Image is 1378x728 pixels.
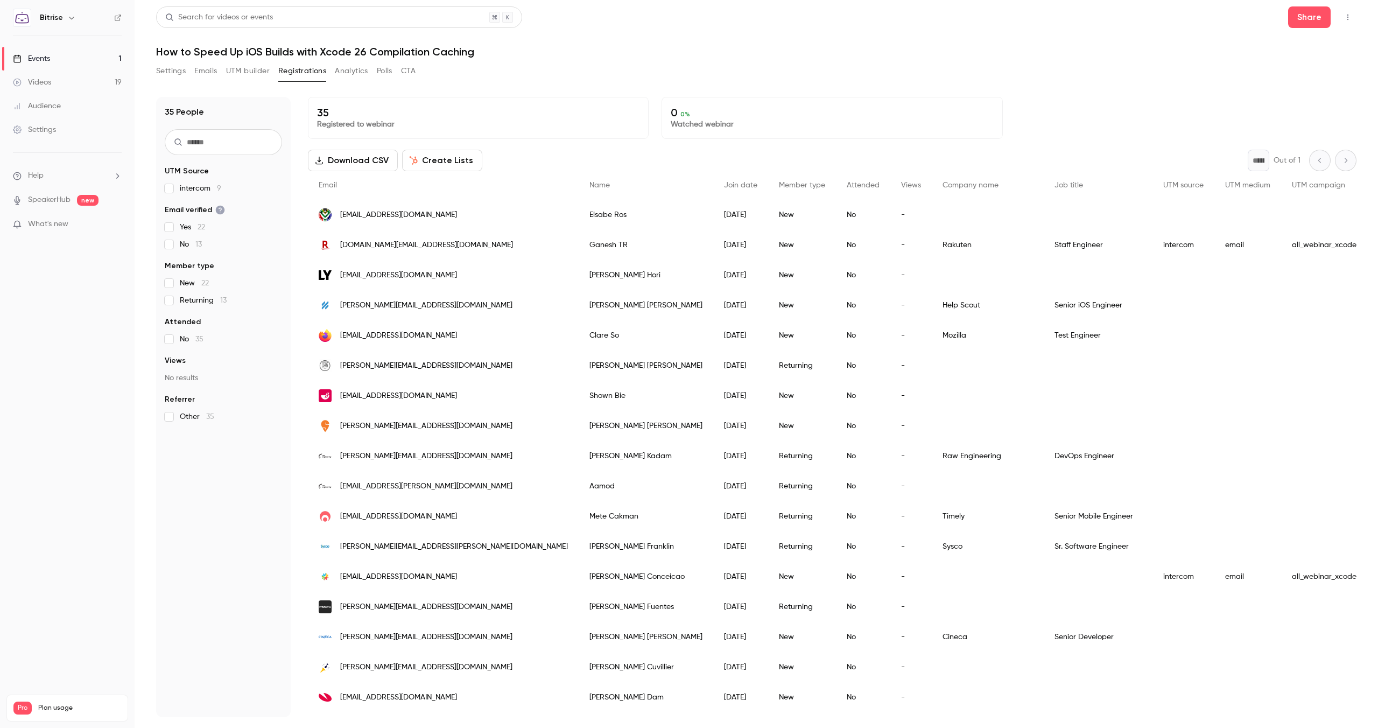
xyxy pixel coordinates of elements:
span: UTM Source [165,166,209,177]
div: Videos [13,77,51,88]
div: - [890,682,932,712]
span: intercom [180,183,221,194]
div: [DATE] [713,381,768,411]
span: Returning [180,295,227,306]
span: 22 [201,279,209,287]
div: Test Engineer [1044,320,1152,351]
div: - [890,501,932,531]
div: [DATE] [713,441,768,471]
div: No [836,351,890,381]
span: [PERSON_NAME][EMAIL_ADDRESS][DOMAIN_NAME] [340,632,512,643]
div: - [890,200,932,230]
span: UTM medium [1225,181,1270,189]
span: 22 [198,223,205,231]
span: Member type [165,261,214,271]
span: No [180,239,202,250]
div: - [890,652,932,682]
div: No [836,562,890,592]
span: Attended [847,181,880,189]
div: No [836,682,890,712]
span: UTM source [1163,181,1204,189]
div: - [890,622,932,652]
img: musora.com [319,600,332,613]
img: cineca.it [319,631,332,643]
div: - [890,411,932,441]
img: Bitrise [13,9,31,26]
span: [EMAIL_ADDRESS][PERSON_NAME][DOMAIN_NAME] [340,481,512,492]
div: - [890,531,932,562]
span: 35 [206,413,214,421]
div: [DATE] [713,652,768,682]
div: New [768,381,836,411]
div: [PERSON_NAME] [PERSON_NAME] [579,411,713,441]
div: intercom [1152,230,1214,260]
div: New [768,290,836,320]
div: No [836,200,890,230]
span: No [180,334,203,345]
div: email [1214,230,1281,260]
span: [DOMAIN_NAME][EMAIL_ADDRESS][DOMAIN_NAME] [340,240,513,251]
div: - [890,441,932,471]
div: - [890,351,932,381]
div: [DATE] [713,531,768,562]
div: Raw Engineering [932,441,1044,471]
span: [EMAIL_ADDRESS][DOMAIN_NAME] [340,571,457,583]
div: [DATE] [713,622,768,652]
div: Timely [932,501,1044,531]
div: Cineca [932,622,1044,652]
p: 0 [671,106,993,119]
div: [PERSON_NAME] Hori [579,260,713,290]
div: [DATE] [713,351,768,381]
img: antescofo.com [319,661,332,674]
span: new [77,195,99,206]
img: discovery.co.za [319,208,332,221]
div: - [890,230,932,260]
div: email [1214,562,1281,592]
span: Views [901,181,921,189]
img: mozilla.com [319,329,332,342]
div: Senior iOS Engineer [1044,290,1152,320]
div: [DATE] [713,592,768,622]
div: Returning [768,471,836,501]
img: lycorp.co.jp [319,270,332,280]
div: [DATE] [713,320,768,351]
div: No [836,501,890,531]
button: UTM builder [226,62,270,80]
div: intercom [1152,562,1214,592]
span: Job title [1054,181,1083,189]
div: - [890,471,932,501]
span: 13 [220,297,227,304]
span: Views [165,355,186,366]
span: [EMAIL_ADDRESS][DOMAIN_NAME] [340,209,457,221]
img: sysco.com [319,540,332,553]
div: No [836,411,890,441]
span: [PERSON_NAME][EMAIL_ADDRESS][DOMAIN_NAME] [340,601,512,613]
span: What's new [28,219,68,230]
div: Sr. Software Engineer [1044,531,1152,562]
img: uefa.ch [319,359,332,372]
span: Email [319,181,337,189]
span: [PERSON_NAME][EMAIL_ADDRESS][DOMAIN_NAME] [340,360,512,372]
div: Mozilla [932,320,1044,351]
button: Share [1288,6,1331,28]
div: No [836,260,890,290]
div: Returning [768,592,836,622]
span: Attended [165,317,201,327]
span: Other [180,411,214,422]
div: No [836,381,890,411]
div: New [768,411,836,441]
button: Create Lists [402,150,482,171]
span: Name [589,181,610,189]
span: [EMAIL_ADDRESS][DOMAIN_NAME] [340,390,457,402]
div: [DATE] [713,200,768,230]
div: No [836,471,890,501]
div: - [890,260,932,290]
div: [PERSON_NAME] [PERSON_NAME] [579,290,713,320]
div: New [768,622,836,652]
img: helpscout.com [319,299,332,312]
div: No [836,441,890,471]
span: 13 [195,241,202,248]
div: [PERSON_NAME] Cuvillier [579,652,713,682]
span: [PERSON_NAME][EMAIL_ADDRESS][DOMAIN_NAME] [340,421,512,432]
button: Emails [194,62,217,80]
